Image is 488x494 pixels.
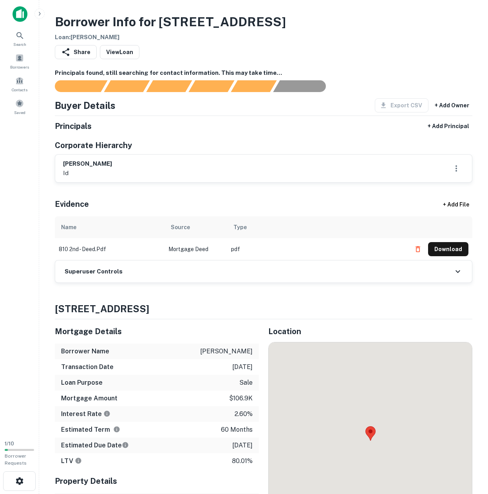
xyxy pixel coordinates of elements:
[61,456,82,466] h6: LTV
[55,45,97,59] button: Share
[268,326,472,337] h5: Location
[55,238,164,260] td: 810 2nd - deed.pdf
[5,453,27,466] span: Borrower Requests
[55,198,89,210] h5: Evidence
[113,426,120,433] svg: Term is based on a standard schedule for this type of loan.
[13,41,26,47] span: Search
[61,347,109,356] h6: Borrower Name
[13,6,27,22] img: capitalize-icon.png
[239,378,253,387] p: sale
[425,119,472,133] button: + Add Principal
[55,98,116,112] h4: Buyer Details
[227,216,407,238] th: Type
[5,441,14,447] span: 1 / 10
[2,96,37,117] a: Saved
[432,98,472,112] button: + Add Owner
[233,223,247,232] div: Type
[449,431,488,469] iframe: Chat Widget
[12,87,27,93] span: Contacts
[2,73,37,94] a: Contacts
[55,139,132,151] h5: Corporate Hierarchy
[100,45,139,59] a: ViewLoan
[61,362,114,372] h6: Transaction Date
[55,216,164,238] th: Name
[75,457,82,464] svg: LTVs displayed on the website are for informational purposes only and may be reported incorrectly...
[164,238,227,260] td: Mortgage Deed
[428,242,468,256] button: Download
[14,109,25,116] span: Saved
[55,475,259,487] h5: Property Details
[164,216,227,238] th: Source
[61,394,117,403] h6: Mortgage Amount
[227,238,407,260] td: pdf
[232,362,253,372] p: [DATE]
[55,326,259,337] h5: Mortgage Details
[428,197,483,212] div: + Add File
[103,410,110,417] svg: The interest rates displayed on the website are for informational purposes only and may be report...
[55,69,472,78] h6: Principals found, still searching for contact information. This may take time...
[231,80,277,92] div: Principals found, still searching for contact information. This may take time...
[61,425,120,434] h6: Estimated Term
[61,223,76,232] div: Name
[55,216,472,260] div: scrollable content
[411,243,425,255] button: Delete file
[10,64,29,70] span: Borrowers
[232,456,253,466] p: 80.01%
[235,409,253,419] p: 2.60%
[2,28,37,49] a: Search
[273,80,335,92] div: AI fulfillment process complete.
[61,409,110,419] h6: Interest Rate
[45,80,104,92] div: Sending borrower request to AI...
[146,80,192,92] div: Documents found, AI parsing details...
[104,80,150,92] div: Your request is received and processing...
[63,168,112,178] p: id
[61,441,129,450] h6: Estimated Due Date
[232,441,253,450] p: [DATE]
[55,13,286,31] h3: Borrower Info for [STREET_ADDRESS]
[55,120,92,132] h5: Principals
[55,302,472,316] h4: [STREET_ADDRESS]
[188,80,234,92] div: Principals found, AI now looking for contact information...
[171,223,190,232] div: Source
[200,347,253,356] p: [PERSON_NAME]
[221,425,253,434] p: 60 months
[65,267,123,276] h6: Superuser Controls
[229,394,253,403] p: $106.9k
[63,159,112,168] h6: [PERSON_NAME]
[61,378,103,387] h6: Loan Purpose
[2,51,37,72] a: Borrowers
[122,442,129,449] svg: Estimate is based on a standard schedule for this type of loan.
[55,33,286,42] h6: Loan : [PERSON_NAME]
